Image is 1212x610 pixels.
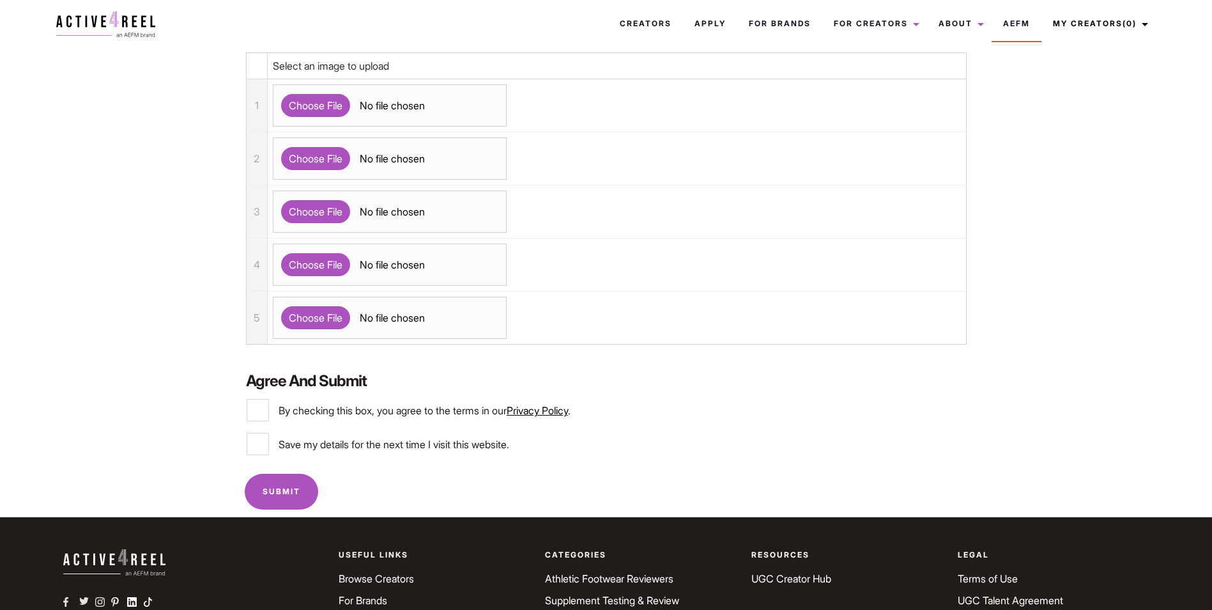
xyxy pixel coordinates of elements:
a: Browse Creators [339,572,414,585]
a: Supplement Testing & Review [545,594,679,607]
a: UGC Creator Hub [751,572,831,585]
span: (0) [1123,19,1137,28]
label: Select an image to upload [273,58,389,74]
td: Drag to reorder [246,132,267,185]
a: AEFM [992,6,1041,41]
a: Apply [683,6,737,41]
p: Categories [545,549,736,561]
td: Drag to reorder [246,79,267,132]
a: Privacy Policy [507,404,568,417]
a: Terms of Use [958,572,1018,585]
a: Athletic Footwear Reviewers [545,572,673,585]
a: UGC Talent Agreement [958,594,1063,607]
img: a4r-logo.svg [56,12,155,37]
span: Click to reorder [255,99,259,112]
a: For Brands [339,594,387,607]
a: About [927,6,992,41]
a: Creators [608,6,683,41]
span: Click to reorder [254,205,260,218]
p: Resources [751,549,942,561]
p: Useful Links [339,549,530,561]
td: Drag to reorder [246,292,267,345]
img: a4r-logo-white.svg [63,549,165,575]
a: My Creators(0) [1041,6,1156,41]
p: Legal [958,549,1149,561]
label: Agree and Submit [246,370,966,392]
td: Drag to reorder [246,185,267,239]
label: By checking this box, you agree to the terms in our . [247,399,965,421]
input: Save my details for the next time I visit this website. [247,433,269,455]
span: Click to reorder [254,311,259,324]
a: For Brands [737,6,822,41]
span: Click to reorder [254,152,259,165]
label: Save my details for the next time I visit this website. [247,433,965,455]
input: Submit [245,474,318,509]
input: By checking this box, you agree to the terms in ourPrivacy Policy. [247,399,269,421]
td: Drag to reorder [246,239,267,292]
a: For Creators [822,6,927,41]
span: Click to reorder [254,258,260,271]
